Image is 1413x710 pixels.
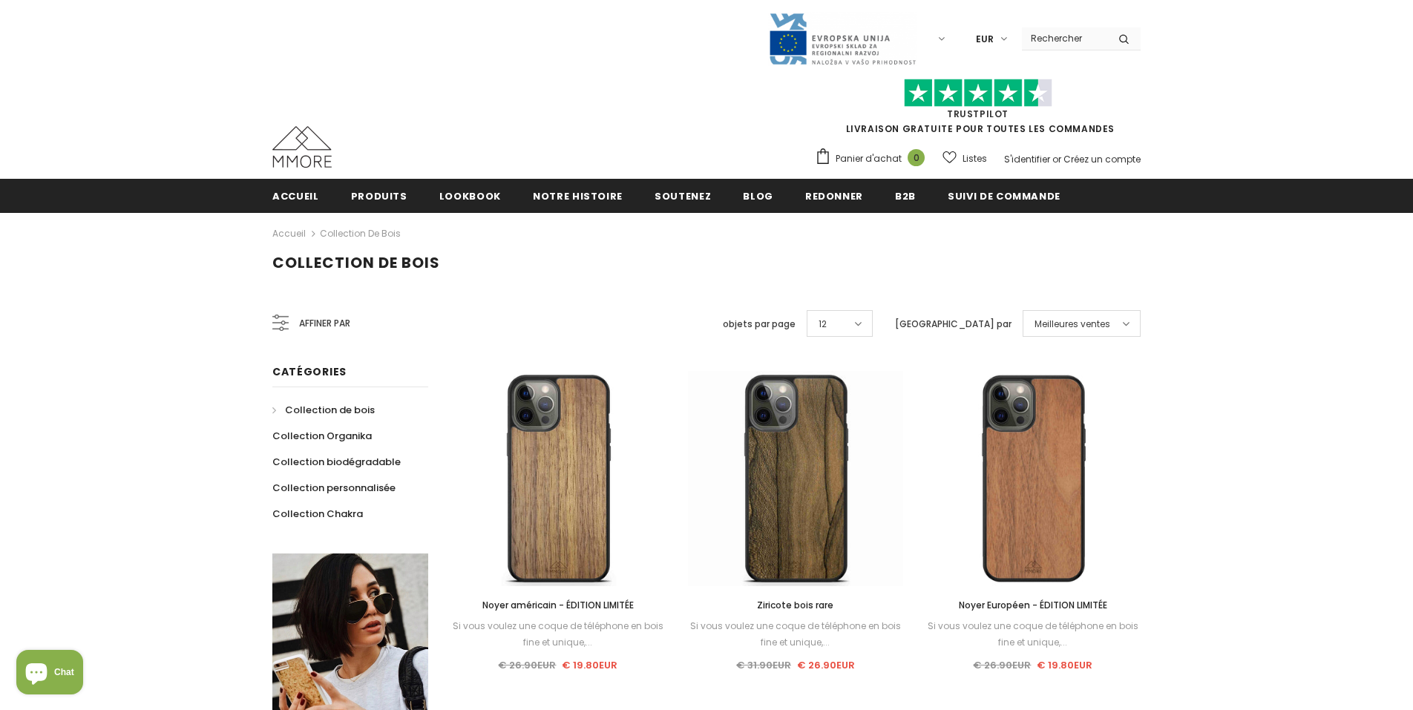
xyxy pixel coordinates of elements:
a: Collection biodégradable [272,449,401,475]
img: Faites confiance aux étoiles pilotes [904,79,1052,108]
input: Search Site [1022,27,1107,49]
span: Affiner par [299,315,350,332]
span: Noyer américain - ÉDITION LIMITÉE [482,599,634,611]
a: Lookbook [439,179,501,212]
span: Ziricote bois rare [757,599,833,611]
span: Noyer Européen - ÉDITION LIMITÉE [959,599,1107,611]
label: objets par page [723,317,796,332]
span: Collection Chakra [272,507,363,521]
a: Collection Chakra [272,501,363,527]
span: Collection de bois [272,252,440,273]
a: B2B [895,179,916,212]
span: Panier d'achat [836,151,902,166]
a: Ziricote bois rare [688,597,903,614]
span: € 31.90EUR [736,658,791,672]
span: Suivi de commande [948,189,1060,203]
a: Collection de bois [272,397,375,423]
span: € 26.90EUR [797,658,855,672]
span: LIVRAISON GRATUITE POUR TOUTES LES COMMANDES [815,85,1141,135]
a: Redonner [805,179,863,212]
a: Suivi de commande [948,179,1060,212]
a: Collection personnalisée [272,475,396,501]
span: 12 [819,317,827,332]
span: Collection de bois [285,403,375,417]
a: Notre histoire [533,179,623,212]
div: Si vous voulez une coque de téléphone en bois fine et unique,... [450,618,666,651]
inbox-online-store-chat: Shopify online store chat [12,650,88,698]
a: TrustPilot [947,108,1009,120]
span: € 26.90EUR [498,658,556,672]
span: Accueil [272,189,319,203]
a: Noyer Européen - ÉDITION LIMITÉE [925,597,1141,614]
span: Lookbook [439,189,501,203]
span: B2B [895,189,916,203]
span: soutenez [655,189,711,203]
span: Meilleures ventes [1035,317,1110,332]
span: Collection Organika [272,429,372,443]
span: Blog [743,189,773,203]
a: Accueil [272,179,319,212]
span: Catégories [272,364,347,379]
img: Cas MMORE [272,126,332,168]
span: or [1052,153,1061,165]
span: 0 [908,149,925,166]
div: Si vous voulez une coque de téléphone en bois fine et unique,... [925,618,1141,651]
img: Javni Razpis [768,12,917,66]
div: Si vous voulez une coque de téléphone en bois fine et unique,... [688,618,903,651]
a: Collection de bois [320,227,401,240]
span: Produits [351,189,407,203]
a: Accueil [272,225,306,243]
a: Javni Razpis [768,32,917,45]
a: Noyer américain - ÉDITION LIMITÉE [450,597,666,614]
span: Listes [963,151,987,166]
a: Blog [743,179,773,212]
a: Panier d'achat 0 [815,148,932,170]
span: Collection biodégradable [272,455,401,469]
span: EUR [976,32,994,47]
a: Produits [351,179,407,212]
span: Collection personnalisée [272,481,396,495]
span: € 19.80EUR [1037,658,1092,672]
a: Listes [942,145,987,171]
span: € 19.80EUR [562,658,617,672]
span: Redonner [805,189,863,203]
a: soutenez [655,179,711,212]
label: [GEOGRAPHIC_DATA] par [895,317,1012,332]
a: S'identifier [1004,153,1050,165]
span: Notre histoire [533,189,623,203]
span: € 26.90EUR [973,658,1031,672]
a: Collection Organika [272,423,372,449]
a: Créez un compte [1063,153,1141,165]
